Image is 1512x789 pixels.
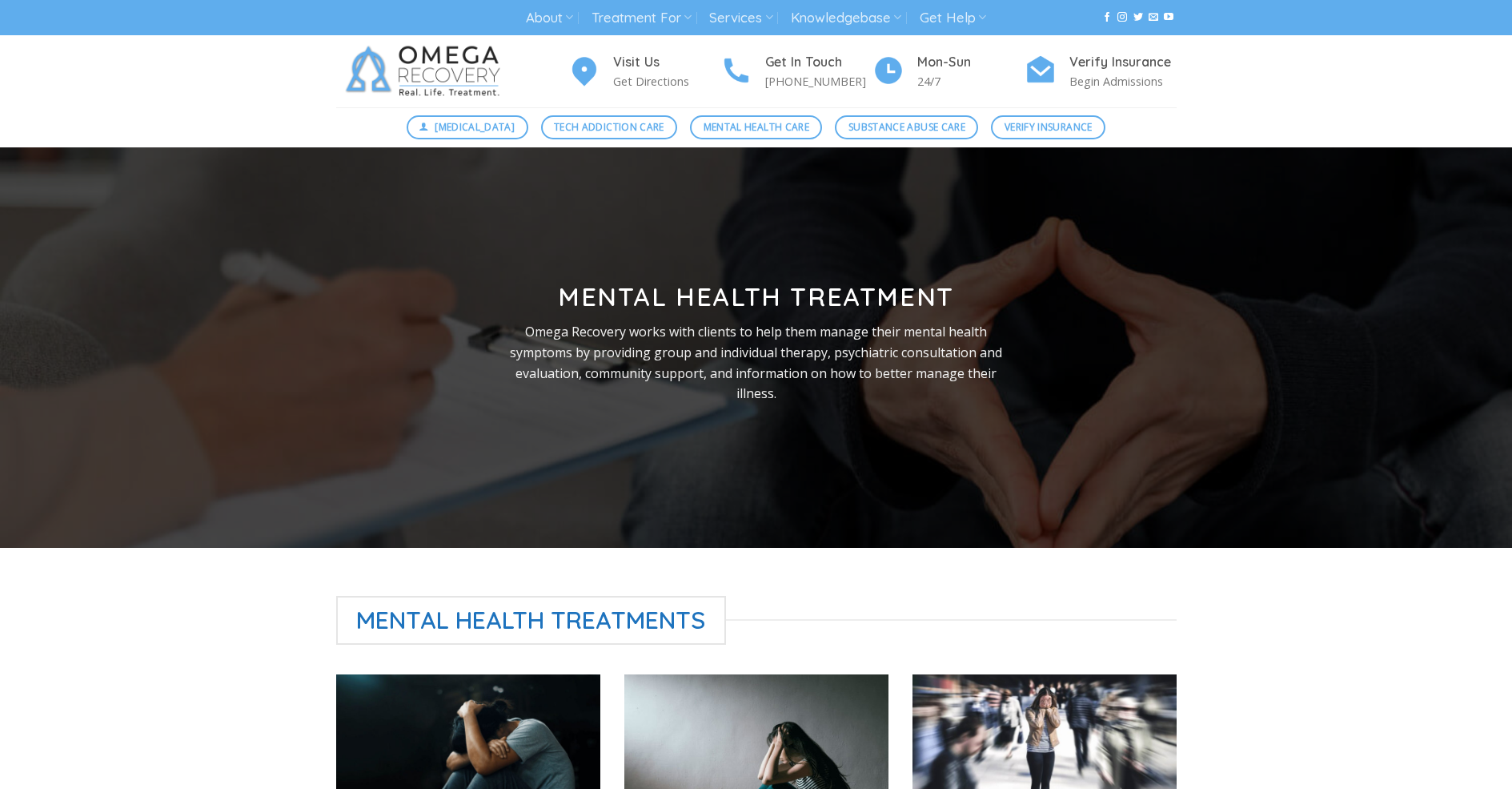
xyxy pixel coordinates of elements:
[720,52,872,91] a: Get In Touch [PHONE_NUMBER]
[558,280,954,312] strong: Mental Health Treatment
[765,52,872,73] h4: Get In Touch
[1102,12,1112,23] a: Follow on Facebook
[336,596,727,645] span: Mental Health Treatments
[1117,12,1127,23] a: Follow on Instagram
[1025,52,1177,91] a: Verify Insurance Begin Admissions
[592,3,692,33] a: Treatment For
[407,115,528,139] a: [MEDICAL_DATA]
[1069,52,1177,73] h4: Verify Insurance
[765,72,872,91] p: [PHONE_NUMBER]
[791,3,901,33] a: Knowledgebase
[709,3,772,33] a: Services
[835,115,978,139] a: Substance Abuse Care
[1133,12,1143,23] a: Follow on Twitter
[541,115,678,139] a: Tech Addiction Care
[554,119,664,135] span: Tech Addiction Care
[568,52,720,91] a: Visit Us Get Directions
[920,3,986,33] a: Get Help
[526,3,573,33] a: About
[613,52,720,73] h4: Visit Us
[613,72,720,91] p: Get Directions
[848,119,965,135] span: Substance Abuse Care
[497,322,1016,404] p: Omega Recovery works with clients to help them manage their mental health symptoms by providing g...
[704,119,809,135] span: Mental Health Care
[917,72,1025,91] p: 24/7
[1005,119,1093,135] span: Verify Insurance
[336,35,516,107] img: Omega Recovery
[1164,12,1173,23] a: Follow on YouTube
[1149,12,1158,23] a: Send us an email
[917,52,1025,73] h4: Mon-Sun
[1069,72,1177,91] p: Begin Admissions
[690,115,822,139] a: Mental Health Care
[435,119,515,135] span: [MEDICAL_DATA]
[991,115,1105,139] a: Verify Insurance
